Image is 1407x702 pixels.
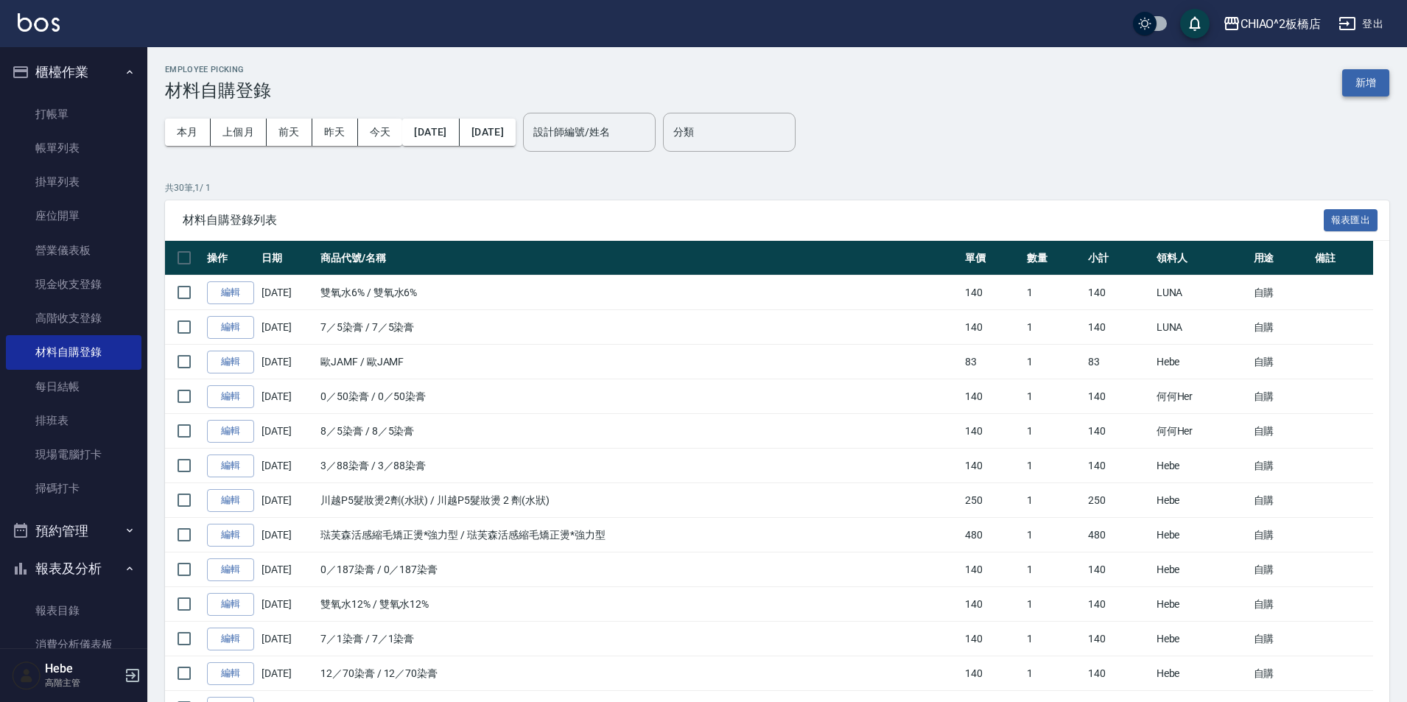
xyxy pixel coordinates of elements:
td: [DATE] [258,414,317,449]
td: 歐JAMF / 歐JAMF [317,345,961,379]
td: 0／50染膏 / 0／50染膏 [317,379,961,414]
td: 1 [1023,379,1085,414]
button: save [1180,9,1210,38]
button: 上個月 [211,119,267,146]
h5: Hebe [45,661,120,676]
td: Hebe [1153,518,1250,552]
td: 140 [1084,656,1152,691]
td: [DATE] [258,552,317,587]
td: 雙氧水12% / 雙氧水12% [317,587,961,622]
td: LUNA [1153,310,1250,345]
td: 140 [1084,379,1152,414]
td: 140 [961,414,1023,449]
td: 自購 [1250,552,1312,587]
td: [DATE] [258,587,317,622]
a: 編輯 [207,281,254,304]
a: 編輯 [207,489,254,512]
th: 日期 [258,241,317,275]
td: 自購 [1250,275,1312,310]
td: 83 [1084,345,1152,379]
td: 自購 [1250,518,1312,552]
a: 掃碼打卡 [6,471,141,505]
div: CHIAO^2板橋店 [1241,15,1322,33]
td: 1 [1023,414,1085,449]
a: 帳單列表 [6,131,141,165]
button: 登出 [1333,10,1389,38]
td: 自購 [1250,449,1312,483]
td: Hebe [1153,449,1250,483]
th: 小計 [1084,241,1152,275]
a: 打帳單 [6,97,141,131]
td: 140 [1084,587,1152,622]
td: 1 [1023,310,1085,345]
th: 數量 [1023,241,1085,275]
td: 480 [1084,518,1152,552]
button: 今天 [358,119,403,146]
a: 報表匯出 [1324,212,1378,226]
td: 7／5染膏 / 7／5染膏 [317,310,961,345]
td: 140 [961,310,1023,345]
td: 雙氧水6% / 雙氧水6% [317,275,961,310]
a: 營業儀表板 [6,234,141,267]
td: 140 [1084,622,1152,656]
h2: Employee Picking [165,65,271,74]
td: 250 [961,483,1023,518]
h3: 材料自購登錄 [165,80,271,101]
button: CHIAO^2板橋店 [1217,9,1327,39]
td: [DATE] [258,310,317,345]
button: [DATE] [402,119,459,146]
td: 140 [961,656,1023,691]
p: 共 30 筆, 1 / 1 [165,181,1389,194]
a: 座位開單 [6,199,141,233]
a: 現金收支登錄 [6,267,141,301]
td: 自購 [1250,379,1312,414]
a: 掛單列表 [6,165,141,199]
td: [DATE] [258,449,317,483]
a: 現場電腦打卡 [6,438,141,471]
td: 140 [961,379,1023,414]
a: 編輯 [207,593,254,616]
td: 140 [1084,449,1152,483]
td: Hebe [1153,656,1250,691]
td: 琺芙森活感縮毛矯正燙*強力型 / 琺芙森活感縮毛矯正燙*強力型 [317,518,961,552]
a: 報表目錄 [6,594,141,628]
td: 140 [1084,552,1152,587]
td: 140 [1084,414,1152,449]
button: 新增 [1342,69,1389,96]
button: 報表匯出 [1324,209,1378,232]
td: 8／5染膏 / 8／5染膏 [317,414,961,449]
td: 140 [961,449,1023,483]
td: 3／88染膏 / 3／88染膏 [317,449,961,483]
a: 編輯 [207,454,254,477]
th: 領料人 [1153,241,1250,275]
a: 每日結帳 [6,370,141,404]
td: 1 [1023,656,1085,691]
td: 0／187染膏 / 0／187染膏 [317,552,961,587]
td: 自購 [1250,622,1312,656]
td: 自購 [1250,345,1312,379]
td: [DATE] [258,483,317,518]
td: 140 [1084,275,1152,310]
td: 480 [961,518,1023,552]
td: 7／1染膏 / 7／1染膏 [317,622,961,656]
th: 商品代號/名稱 [317,241,961,275]
td: [DATE] [258,345,317,379]
td: [DATE] [258,518,317,552]
a: 高階收支登錄 [6,301,141,335]
span: 材料自購登錄列表 [183,213,1324,228]
p: 高階主管 [45,676,120,689]
td: [DATE] [258,622,317,656]
a: 編輯 [207,558,254,581]
a: 排班表 [6,404,141,438]
td: Hebe [1153,587,1250,622]
a: 編輯 [207,420,254,443]
button: 前天 [267,119,312,146]
a: 編輯 [207,524,254,547]
td: [DATE] [258,379,317,414]
a: 材料自購登錄 [6,335,141,369]
td: 1 [1023,275,1085,310]
a: 消費分析儀表板 [6,628,141,661]
td: 川越P5髮妝燙2劑(水狀) / 川越P5髮妝燙 2 劑(水狀) [317,483,961,518]
td: 自購 [1250,656,1312,691]
td: 1 [1023,587,1085,622]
